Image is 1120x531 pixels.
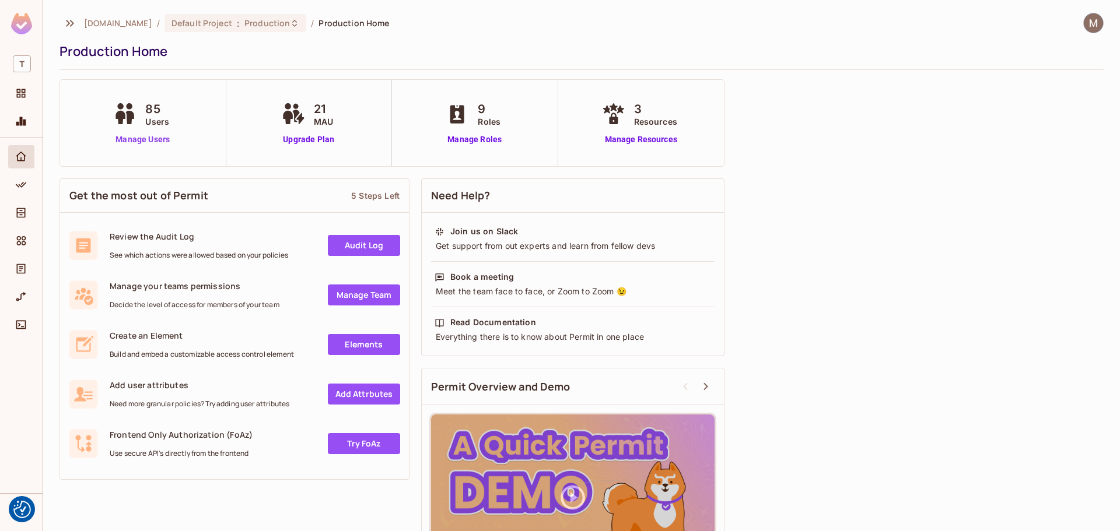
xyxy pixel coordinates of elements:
[110,251,288,260] span: See which actions were allowed based on your policies
[1084,13,1103,33] img: Marie Gondeck
[450,226,518,237] div: Join us on Slack
[328,433,400,454] a: Try FoAz
[110,231,288,242] span: Review the Audit Log
[13,55,31,72] span: T
[171,17,232,29] span: Default Project
[450,317,536,328] div: Read Documentation
[145,100,169,118] span: 85
[314,115,333,128] span: MAU
[8,145,34,168] div: Home
[8,257,34,280] div: Audit Log
[8,201,34,224] div: Directory
[11,13,32,34] img: SReyMgAAAABJRU5ErkJggg==
[60,43,1098,60] div: Production Home
[13,501,31,518] button: Consent Preferences
[443,133,506,146] a: Manage Roles
[110,133,175,146] a: Manage Users
[8,501,34,524] div: Help & Updates
[110,280,279,291] span: Manage your teams permissions
[314,100,333,118] span: 21
[13,501,31,518] img: Revisit consent button
[435,286,711,297] div: Meet the team face to face, or Zoom to Zoom 😉
[328,334,400,355] a: Elements
[328,235,400,256] a: Audit Log
[431,379,570,394] span: Permit Overview and Demo
[478,115,501,128] span: Roles
[110,449,253,458] span: Use secure API's directly from the frontend
[110,379,289,391] span: Add user attributes
[8,82,34,105] div: Projects
[110,399,289,409] span: Need more granular policies? Try adding user attributes
[599,133,683,146] a: Manage Resources
[8,110,34,133] div: Monitoring
[279,133,339,146] a: Upgrade Plan
[145,115,169,128] span: Users
[431,188,491,203] span: Need Help?
[318,17,389,29] span: Production Home
[110,300,279,310] span: Decide the level of access for members of your team
[435,331,711,343] div: Everything there is to know about Permit in one place
[8,173,34,196] div: Policy
[634,115,677,128] span: Resources
[8,313,34,336] div: Connect
[244,17,290,29] span: Production
[236,19,240,28] span: :
[311,17,314,29] li: /
[8,51,34,77] div: Workspace: thermosphr.com
[110,350,294,359] span: Build and embed a customizable access control element
[84,17,152,29] span: the active workspace
[69,188,208,203] span: Get the most out of Permit
[328,384,400,405] a: Add Attrbutes
[634,100,677,118] span: 3
[450,271,514,283] div: Book a meeting
[478,100,501,118] span: 9
[328,284,400,305] a: Manage Team
[110,330,294,341] span: Create an Element
[110,429,253,440] span: Frontend Only Authorization (FoAz)
[8,285,34,308] div: URL Mapping
[435,240,711,252] div: Get support from out experts and learn from fellow devs
[8,229,34,252] div: Elements
[157,17,160,29] li: /
[351,190,400,201] div: 5 Steps Left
